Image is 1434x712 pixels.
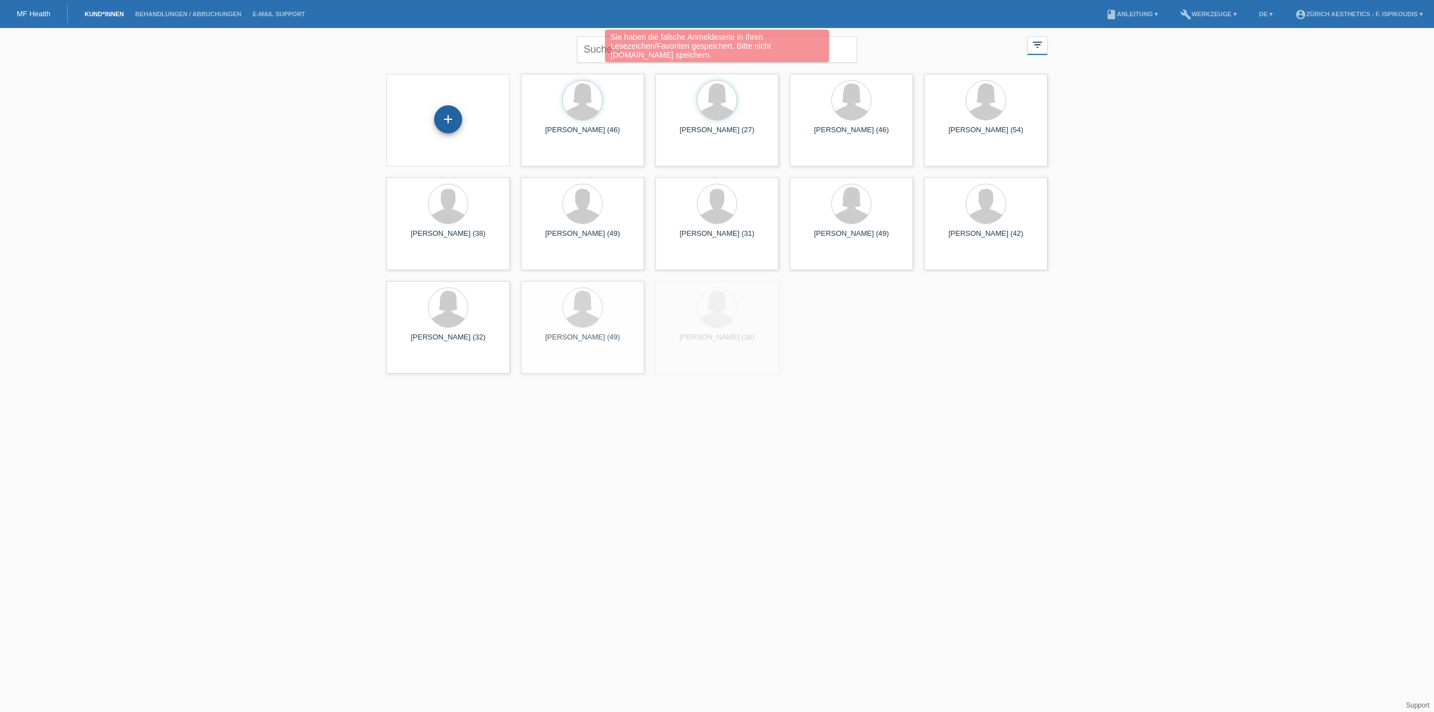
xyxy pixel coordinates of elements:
a: Behandlungen / Abbuchungen [129,11,247,17]
div: [PERSON_NAME] (49) [530,333,635,351]
a: E-Mail Support [247,11,311,17]
div: [PERSON_NAME] (46) [799,125,904,143]
div: Kund*in hinzufügen [435,110,462,129]
div: [PERSON_NAME] (38) [664,333,770,351]
div: [PERSON_NAME] (31) [664,229,770,247]
a: Kund*innen [79,11,129,17]
i: build [1180,9,1191,20]
a: buildWerkzeuge ▾ [1175,11,1242,17]
a: Support [1406,701,1430,709]
div: [PERSON_NAME] (49) [799,229,904,247]
i: book [1106,9,1117,20]
div: [PERSON_NAME] (42) [933,229,1039,247]
div: [PERSON_NAME] (46) [530,125,635,143]
a: MF Health [17,10,50,18]
div: [PERSON_NAME] (32) [395,333,501,351]
i: account_circle [1295,9,1306,20]
a: DE ▾ [1254,11,1278,17]
div: [PERSON_NAME] (49) [530,229,635,247]
div: [PERSON_NAME] (27) [664,125,770,143]
a: bookAnleitung ▾ [1100,11,1163,17]
a: account_circleZürich Aesthetics - F. Ispikoudis ▾ [1289,11,1428,17]
div: Sie haben die falsche Anmeldeseite in Ihren Lesezeichen/Favoriten gespeichert. Bitte nicht [DOMAI... [605,30,829,62]
div: [PERSON_NAME] (38) [395,229,501,247]
div: [PERSON_NAME] (54) [933,125,1039,143]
